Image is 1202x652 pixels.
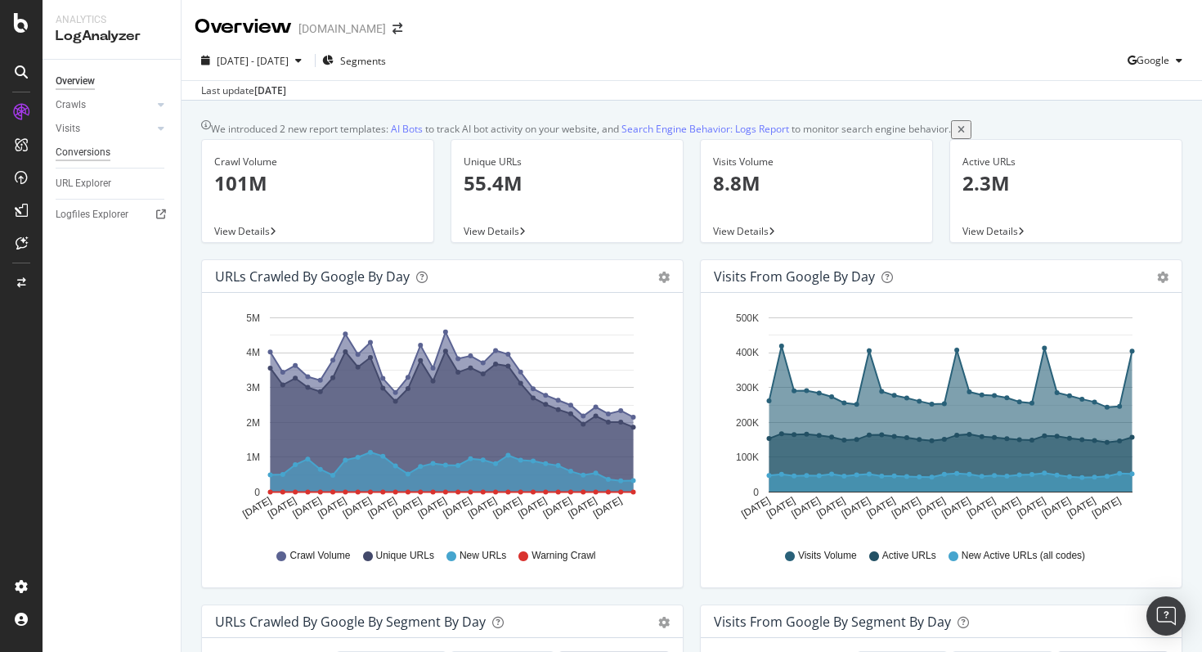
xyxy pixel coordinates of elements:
[298,20,386,37] div: [DOMAIN_NAME]
[266,495,298,520] text: [DATE]
[56,27,168,46] div: LogAnalyzer
[215,614,486,630] div: URLs Crawled by Google By Segment By Day
[464,155,671,169] div: Unique URLs
[56,97,153,114] a: Crawls
[714,614,951,630] div: Visits from Google By Segment By Day
[962,169,1169,197] p: 2.3M
[531,549,595,563] span: Warning Crawl
[951,120,971,139] button: close banner
[254,487,260,498] text: 0
[658,272,670,283] div: gear
[340,54,386,68] span: Segments
[1040,495,1073,520] text: [DATE]
[965,495,998,520] text: [DATE]
[714,306,1168,533] svg: A chart.
[215,306,670,533] svg: A chart.
[291,495,324,520] text: [DATE]
[962,549,1085,563] span: New Active URLs (all codes)
[591,495,624,520] text: [DATE]
[736,382,759,393] text: 300K
[56,73,169,90] a: Overview
[541,495,574,520] text: [DATE]
[1137,53,1169,67] span: Google
[214,169,421,197] p: 101M
[56,120,80,137] div: Visits
[316,495,348,520] text: [DATE]
[736,452,759,464] text: 100K
[1157,272,1168,283] div: gear
[714,268,875,285] div: Visits from Google by day
[289,549,350,563] span: Crawl Volume
[56,206,128,223] div: Logfiles Explorer
[56,120,153,137] a: Visits
[56,144,169,161] a: Conversions
[882,549,936,563] span: Active URLs
[460,549,506,563] span: New URLs
[840,495,872,520] text: [DATE]
[736,313,759,324] text: 500K
[736,348,759,359] text: 400K
[962,224,1018,238] span: View Details
[56,144,110,161] div: Conversions
[56,13,168,27] div: Analytics
[246,313,260,324] text: 5M
[713,169,920,197] p: 8.8M
[1065,495,1097,520] text: [DATE]
[1015,495,1047,520] text: [DATE]
[491,495,524,520] text: [DATE]
[464,169,671,197] p: 55.4M
[962,155,1169,169] div: Active URLs
[1090,495,1123,520] text: [DATE]
[366,495,398,520] text: [DATE]
[201,120,1182,139] div: info banner
[464,224,519,238] span: View Details
[940,495,972,520] text: [DATE]
[1146,596,1186,636] div: Open Intercom Messenger
[658,617,670,628] div: gear
[736,417,759,429] text: 200K
[56,175,111,192] div: URL Explorer
[466,495,499,520] text: [DATE]
[56,97,86,114] div: Crawls
[217,54,289,68] span: [DATE] - [DATE]
[516,495,549,520] text: [DATE]
[56,73,95,90] div: Overview
[195,13,292,41] div: Overview
[211,120,951,139] div: We introduced 2 new report templates: to track AI bot activity on your website, and to monitor se...
[441,495,473,520] text: [DATE]
[915,495,948,520] text: [DATE]
[566,495,599,520] text: [DATE]
[246,417,260,429] text: 2M
[621,120,789,137] a: Search Engine Behavior: Logs Report
[713,224,769,238] span: View Details
[391,495,424,520] text: [DATE]
[790,495,823,520] text: [DATE]
[195,47,308,74] button: [DATE] - [DATE]
[392,23,402,34] div: arrow-right-arrow-left
[214,224,270,238] span: View Details
[341,495,374,520] text: [DATE]
[890,495,922,520] text: [DATE]
[416,495,449,520] text: [DATE]
[215,268,410,285] div: URLs Crawled by Google by day
[765,495,797,520] text: [DATE]
[391,120,423,137] a: AI Bots
[1128,47,1189,74] button: Google
[56,175,169,192] a: URL Explorer
[753,487,759,498] text: 0
[201,83,286,98] div: Last update
[814,495,847,520] text: [DATE]
[214,155,421,169] div: Crawl Volume
[246,452,260,464] text: 1M
[246,348,260,359] text: 4M
[798,549,857,563] span: Visits Volume
[246,382,260,393] text: 3M
[376,549,434,563] span: Unique URLs
[739,495,772,520] text: [DATE]
[713,155,920,169] div: Visits Volume
[864,495,897,520] text: [DATE]
[240,495,273,520] text: [DATE]
[254,83,286,98] div: [DATE]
